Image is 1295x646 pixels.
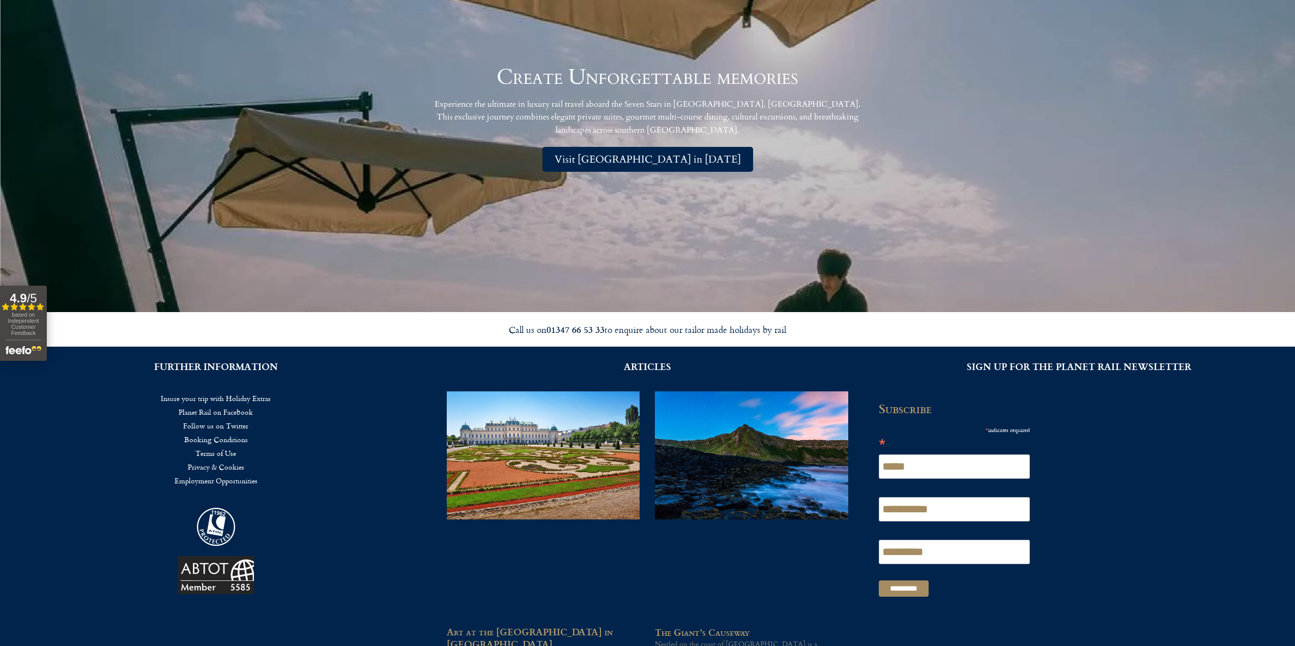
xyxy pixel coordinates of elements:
[15,419,416,433] a: Follow us on Twitter
[542,147,753,172] a: Visit [GEOGRAPHIC_DATA] in [DATE]
[655,625,750,639] a: The Giant’s Causeway
[497,67,798,88] h2: Create Unforgettable memories
[197,508,235,546] img: atol_logo-1
[178,556,254,594] img: ABTOT Black logo 5585 (002)
[546,323,605,336] strong: 01347 66 53 33
[879,423,1030,436] div: indicates required
[363,324,933,335] div: Call us on to enquire about our tailor made holidays by rail
[879,362,1280,371] h2: SIGN UP FOR THE PLANET RAIL NEWSLETTER
[447,362,848,371] h2: ARTICLES
[15,446,416,460] a: Terms of Use
[15,405,416,419] a: Planet Rail on Facebook
[429,98,867,137] p: Experience the ultimate in luxury rail travel aboard the Seven Stars in [GEOGRAPHIC_DATA], [GEOGR...
[555,153,741,166] span: Visit [GEOGRAPHIC_DATA] in [DATE]
[15,391,416,405] a: Insure your trip with Holiday Extras
[15,391,416,487] nav: Menu
[879,402,1037,416] h2: Subscribe
[15,474,416,487] a: Employment Opportunities
[15,433,416,446] a: Booking Conditions
[15,362,416,371] h2: FURTHER INFORMATION
[15,460,416,474] a: Privacy & Cookies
